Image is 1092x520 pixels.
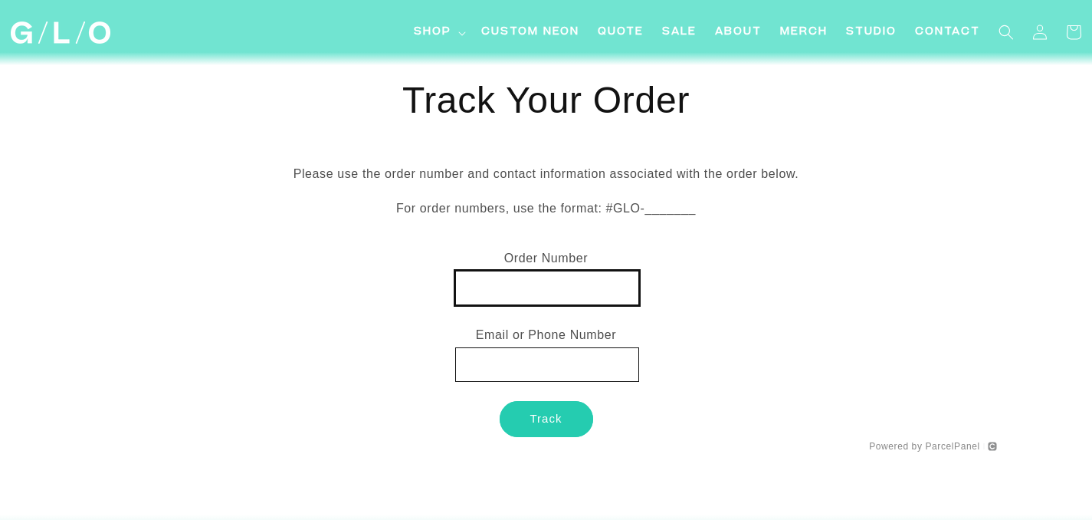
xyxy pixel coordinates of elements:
[869,440,980,453] a: Powered by ParcelPanel
[837,15,906,50] a: Studio
[989,15,1023,49] summary: Search
[472,15,589,50] a: Custom Neon
[96,148,997,248] div: Please use the order number and contact information associated with the order below.
[983,443,985,449] img: line
[96,198,997,220] p: For order numbers, use the format: #GLO-_______
[846,25,897,41] span: Studio
[11,21,110,44] img: GLO Studio
[5,16,116,50] a: GLO Studio
[414,25,451,41] span: Shop
[706,15,771,50] a: About
[500,401,593,437] button: Track
[653,15,706,50] a: SALE
[96,77,997,123] h1: Track Your Order
[1015,446,1092,520] iframe: Chat Widget
[405,15,472,50] summary: Shop
[598,25,644,41] span: Quote
[780,25,828,41] span: Merch
[504,252,588,265] span: Order Number
[915,25,980,41] span: Contact
[476,328,616,341] span: Email or Phone Number
[481,25,579,41] span: Custom Neon
[715,25,762,41] span: About
[771,15,837,50] a: Merch
[589,15,653,50] a: Quote
[662,25,697,41] span: SALE
[906,15,989,50] a: Contact
[988,442,997,451] img: channelwill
